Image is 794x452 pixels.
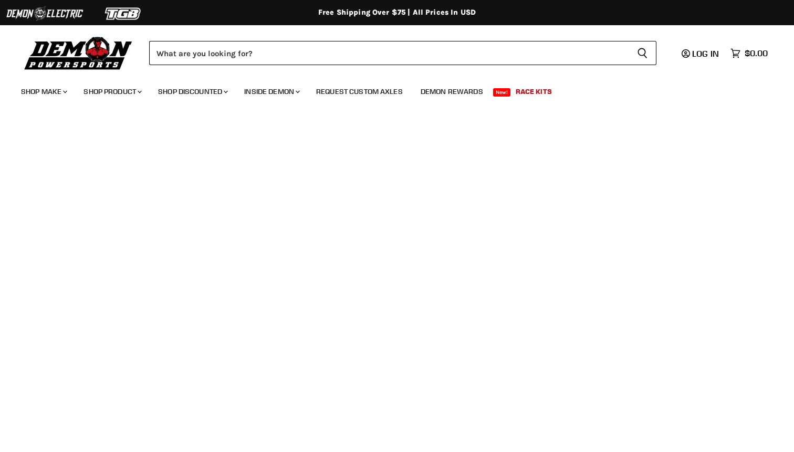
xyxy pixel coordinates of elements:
img: Demon Powersports [21,34,136,71]
span: Log in [692,48,719,59]
img: TGB Logo 2 [84,4,163,24]
a: Inside Demon [236,81,306,102]
button: Search [629,41,656,65]
ul: Main menu [13,77,765,102]
input: Search [149,41,629,65]
form: Product [149,41,656,65]
img: Demon Electric Logo 2 [5,4,84,24]
a: Shop Product [76,81,148,102]
a: Demon Rewards [413,81,491,102]
a: Race Kits [508,81,560,102]
span: New! [493,88,511,97]
a: Request Custom Axles [308,81,411,102]
a: Log in [677,49,725,58]
a: $0.00 [725,46,773,61]
span: $0.00 [745,48,768,58]
a: Shop Make [13,81,74,102]
a: Shop Discounted [150,81,234,102]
